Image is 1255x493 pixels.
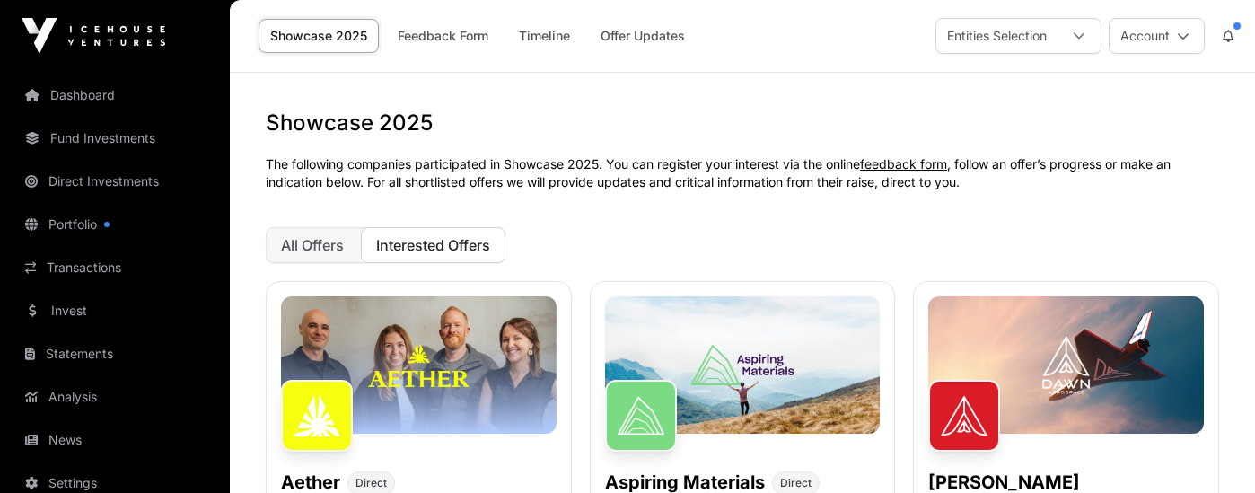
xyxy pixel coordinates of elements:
[281,236,344,254] span: All Offers
[780,476,812,490] span: Direct
[14,248,215,287] a: Transactions
[14,162,215,201] a: Direct Investments
[266,155,1219,191] p: The following companies participated in Showcase 2025. You can register your interest via the onl...
[936,19,1058,53] div: Entities Selection
[928,380,1000,452] img: Dawn Aerospace
[355,476,387,490] span: Direct
[361,227,505,263] button: Interested Offers
[14,377,215,417] a: Analysis
[605,380,677,452] img: Aspiring Materials
[14,75,215,115] a: Dashboard
[14,334,215,374] a: Statements
[22,18,165,54] img: Icehouse Ventures Logo
[376,236,490,254] span: Interested Offers
[281,380,353,452] img: Aether
[14,291,215,330] a: Invest
[589,19,697,53] a: Offer Updates
[14,119,215,158] a: Fund Investments
[266,227,359,263] button: All Offers
[14,420,215,460] a: News
[1109,18,1205,54] button: Account
[507,19,582,53] a: Timeline
[605,296,881,434] img: Aspiring-Banner.jpg
[860,156,947,172] a: feedback form
[281,296,557,434] img: Aether-Banner.jpg
[14,205,215,244] a: Portfolio
[928,296,1204,434] img: Dawn-Banner.jpg
[266,109,1219,137] h1: Showcase 2025
[386,19,500,53] a: Feedback Form
[259,19,379,53] a: Showcase 2025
